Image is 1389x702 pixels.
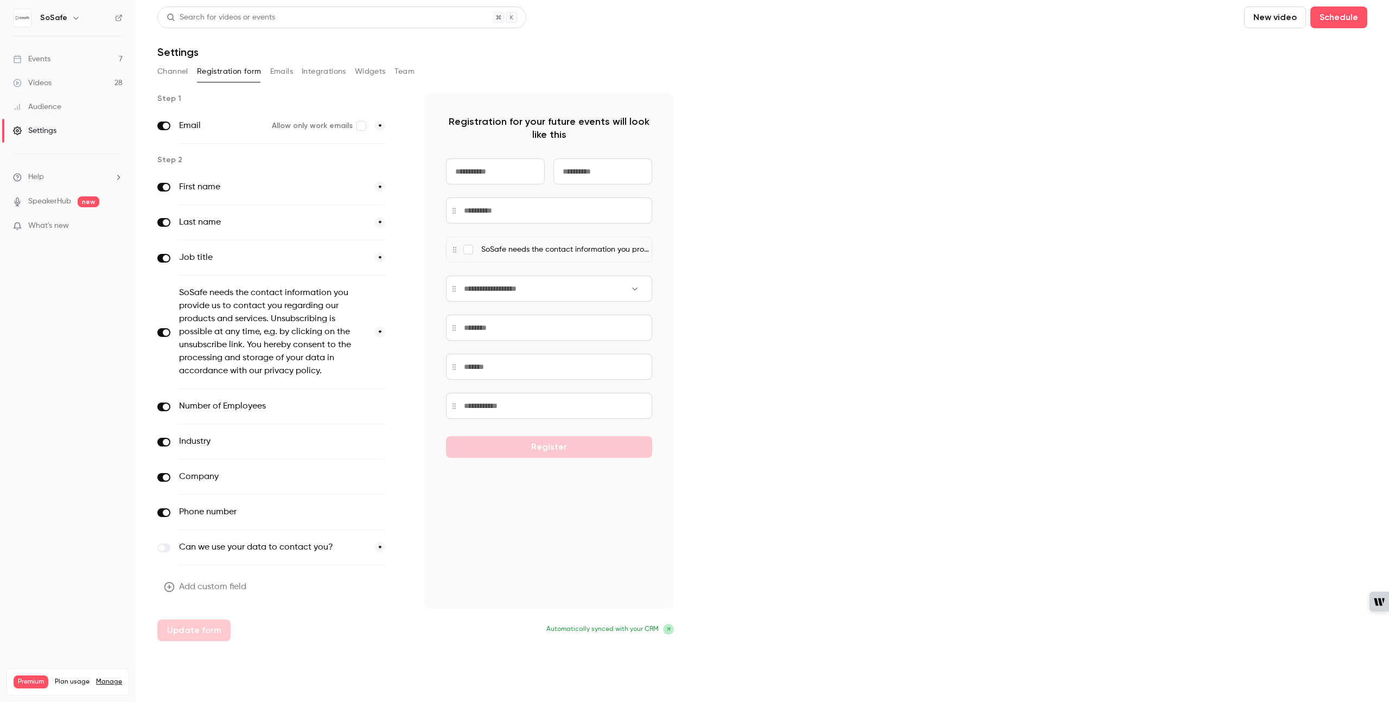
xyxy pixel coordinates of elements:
[28,196,71,207] a: SpeakerHub
[179,541,366,554] label: Can we use your data to contact you?
[394,63,415,80] button: Team
[355,63,386,80] button: Widgets
[13,125,56,136] div: Settings
[157,93,407,104] p: Step 1
[179,251,366,264] label: Job title
[179,435,340,448] label: Industry
[13,54,50,65] div: Events
[157,63,188,80] button: Channel
[40,12,67,23] h6: SoSafe
[78,196,99,207] span: new
[13,78,52,88] div: Videos
[96,678,122,686] a: Manage
[13,171,123,183] li: help-dropdown-opener
[546,624,659,634] span: Automatically synced with your CRM
[179,286,366,378] label: SoSafe needs the contact information you provide us to contact you regarding our products and ser...
[179,506,340,519] label: Phone number
[14,9,31,27] img: SoSafe
[28,220,69,232] span: What's new
[157,576,255,598] button: Add custom field
[1244,7,1306,28] button: New video
[55,678,90,686] span: Plan usage
[446,115,652,141] p: Registration for your future events will look like this
[167,12,275,23] div: Search for videos or events
[179,181,366,194] label: First name
[179,470,340,483] label: Company
[302,63,346,80] button: Integrations
[1310,7,1367,28] button: Schedule
[179,119,263,132] label: Email
[28,171,44,183] span: Help
[157,155,407,165] p: Step 2
[14,675,48,688] span: Premium
[179,400,340,413] label: Number of Employees
[110,221,123,231] iframe: Noticeable Trigger
[157,46,199,59] h1: Settings
[197,63,262,80] button: Registration form
[13,101,61,112] div: Audience
[270,63,293,80] button: Emails
[481,244,652,256] p: SoSafe needs the contact information you provide us to contact you regarding our products and ser...
[179,216,366,229] label: Last name
[272,120,366,131] label: Allow only work emails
